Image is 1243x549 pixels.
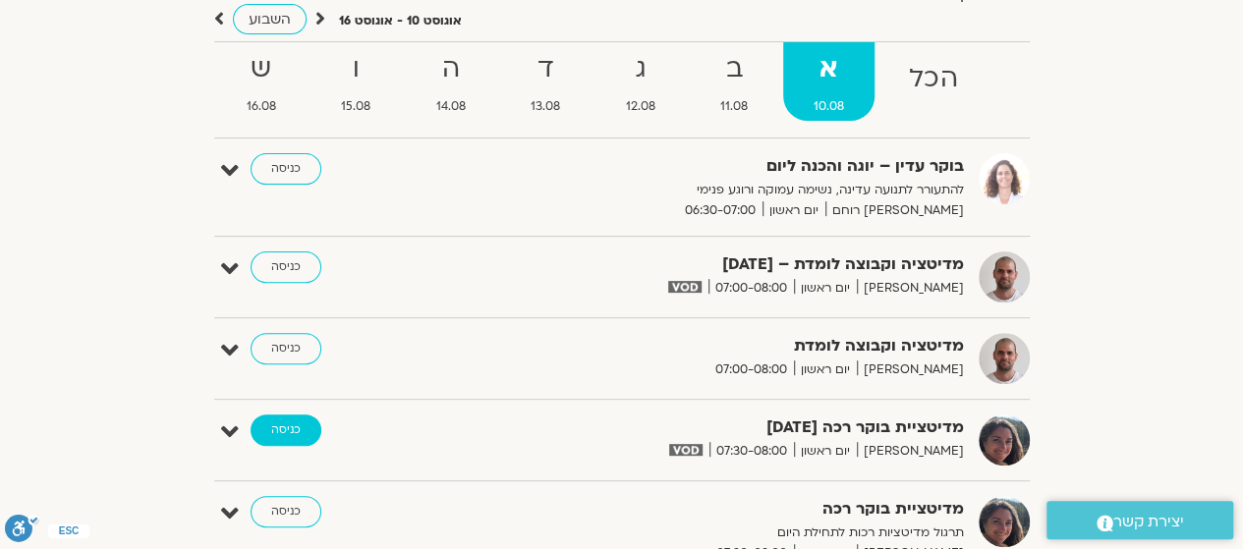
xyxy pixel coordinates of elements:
a: השבוע [233,4,307,34]
a: כניסה [251,333,321,364]
a: כניסה [251,414,321,446]
a: ג12.08 [595,42,687,121]
a: כניסה [251,496,321,527]
span: 07:30-08:00 [709,441,794,462]
strong: הכל [878,57,989,101]
a: יצירת קשר [1046,501,1233,539]
span: 14.08 [406,96,497,117]
span: 07:00-08:00 [708,359,794,380]
a: כניסה [251,251,321,283]
span: 07:00-08:00 [708,278,794,299]
strong: ד [500,47,592,91]
a: ו15.08 [311,42,402,121]
strong: ו [311,47,402,91]
span: 12.08 [595,96,687,117]
strong: מדיטציה וקבוצה לומדת – [DATE] [482,251,964,278]
span: יום ראשון [794,441,857,462]
strong: מדיטציית בוקר רכה [482,496,964,522]
span: יום ראשון [794,359,857,380]
span: 16.08 [216,96,308,117]
p: אוגוסט 10 - אוגוסט 16 [339,11,462,31]
strong: ש [216,47,308,91]
span: [PERSON_NAME] [857,441,964,462]
p: תרגול מדיטציות רכות לתחילת היום [482,522,964,543]
a: הכל [878,42,989,121]
span: יצירת קשר [1113,509,1184,535]
strong: ג [595,47,687,91]
img: vodicon [669,444,702,456]
span: [PERSON_NAME] [857,278,964,299]
span: 10.08 [783,96,876,117]
span: יום ראשון [763,200,825,221]
strong: ה [406,47,497,91]
span: 11.08 [690,96,779,117]
a: כניסה [251,153,321,185]
span: השבוע [249,10,291,28]
strong: בוקר עדין – יוגה והכנה ליום [482,153,964,180]
a: ש16.08 [216,42,308,121]
a: ב11.08 [690,42,779,121]
strong: מדיטציית בוקר רכה [DATE] [482,414,964,441]
span: 15.08 [311,96,402,117]
strong: א [783,47,876,91]
a: ד13.08 [500,42,592,121]
strong: מדיטציה וקבוצה לומדת [482,333,964,359]
span: 13.08 [500,96,592,117]
span: [PERSON_NAME] [857,359,964,380]
span: יום ראשון [794,278,857,299]
img: vodicon [668,281,701,293]
span: 06:30-07:00 [678,200,763,221]
strong: ב [690,47,779,91]
p: להתעורר לתנועה עדינה, נשימה עמוקה ורוגע פנימי [482,180,964,200]
a: א10.08 [783,42,876,121]
span: [PERSON_NAME] רוחם [825,200,964,221]
a: ה14.08 [406,42,497,121]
